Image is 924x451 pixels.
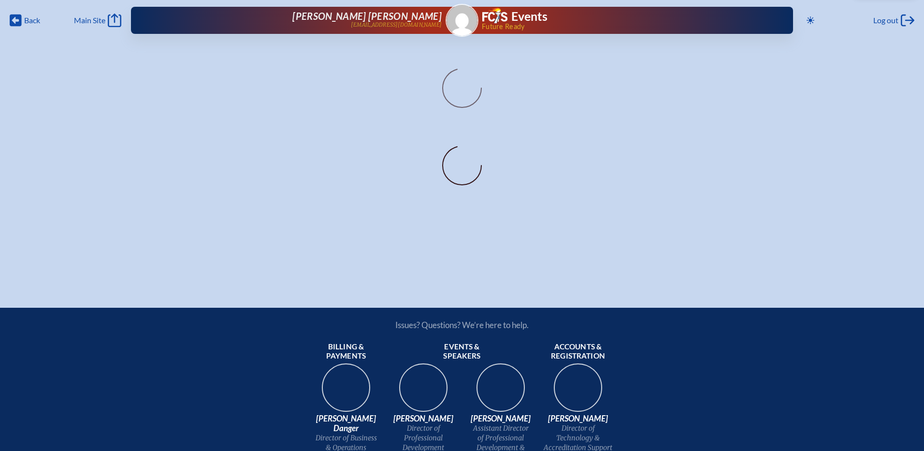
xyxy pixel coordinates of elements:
span: [PERSON_NAME] [PERSON_NAME] [292,10,442,22]
span: Events & speakers [427,342,497,361]
img: b1ee34a6-5a78-4519-85b2-7190c4823173 [547,361,609,422]
img: Gravatar [447,5,477,36]
img: 545ba9c4-c691-43d5-86fb-b0a622cbeb82 [470,361,532,422]
span: Back [24,15,40,25]
span: Accounts & registration [543,342,613,361]
p: Issues? Questions? We’re here to help. [292,320,632,330]
a: Gravatar [446,4,478,37]
div: FCIS Events — Future ready [482,8,762,30]
img: 9c64f3fb-7776-47f4-83d7-46a341952595 [315,361,377,422]
span: Future Ready [482,23,762,30]
span: Main Site [74,15,105,25]
img: 94e3d245-ca72-49ea-9844-ae84f6d33c0f [392,361,454,422]
span: [PERSON_NAME] [543,414,613,423]
span: Log out [873,15,898,25]
h1: Events [511,11,548,23]
a: [PERSON_NAME] [PERSON_NAME][EMAIL_ADDRESS][DOMAIN_NAME] [162,11,442,30]
span: Billing & payments [311,342,381,361]
span: [PERSON_NAME] [389,414,458,423]
img: Florida Council of Independent Schools [482,8,507,23]
a: Main Site [74,14,121,27]
span: [PERSON_NAME] [466,414,535,423]
a: FCIS LogoEvents [482,8,548,25]
p: [EMAIL_ADDRESS][DOMAIN_NAME] [351,22,442,28]
span: [PERSON_NAME] Danger [311,414,381,433]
